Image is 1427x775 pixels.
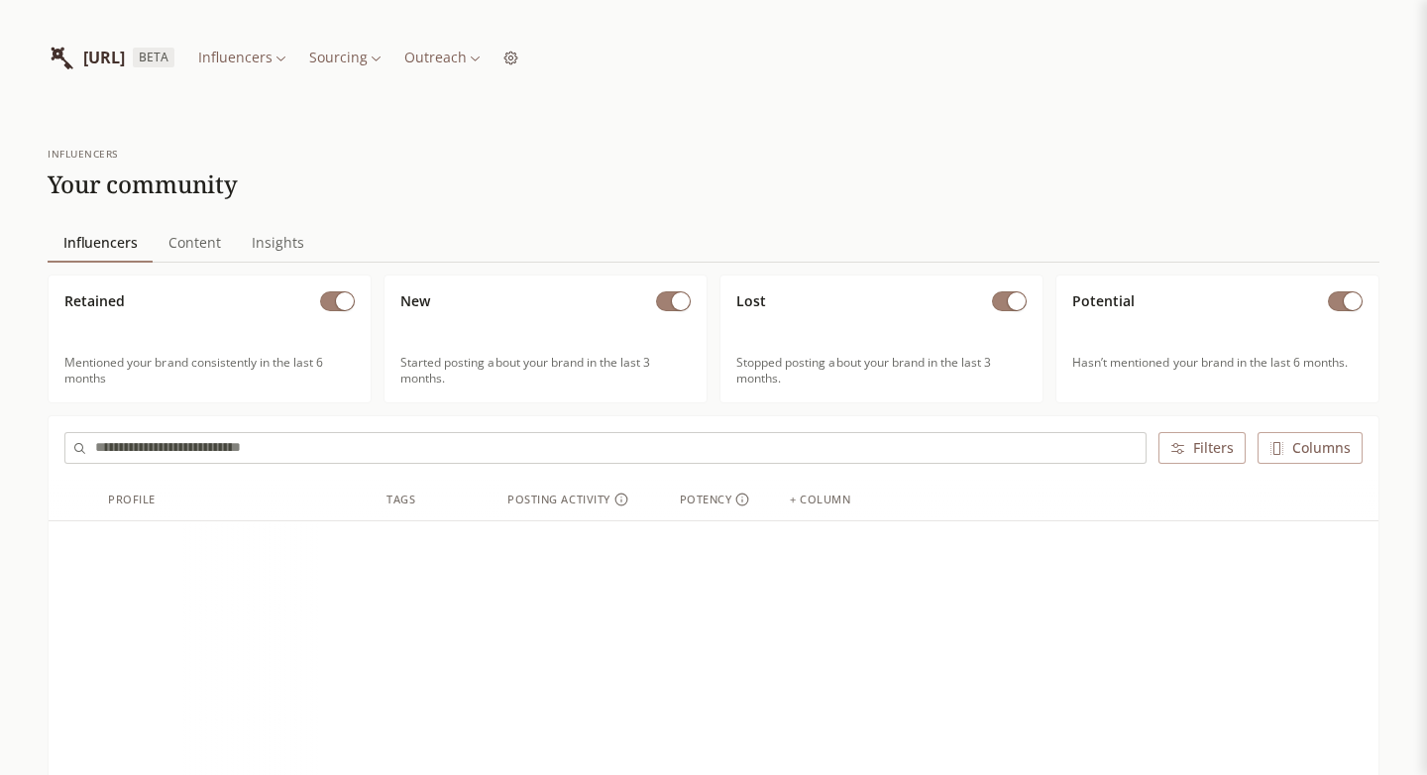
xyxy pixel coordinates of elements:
span: BETA [133,48,174,67]
a: InfluencerList.ai[URL]BETA [48,32,174,83]
button: Outreach [396,44,488,71]
h1: Your community [48,169,238,199]
div: influencers [48,147,238,162]
div: Tags [386,492,415,508]
span: New [400,291,430,311]
span: Content [161,229,229,257]
span: [URL] [83,46,125,69]
div: Posting Activity [507,492,628,508]
span: Insights [244,229,312,257]
a: Insights [237,223,320,263]
span: Influencers [55,229,145,257]
span: Lost [736,291,766,311]
span: Retained [64,291,125,311]
img: InfluencerList.ai [48,44,75,71]
button: Sourcing [301,44,388,71]
button: Columns [1258,432,1363,464]
div: + column [790,492,850,508]
span: Potential [1072,291,1135,311]
span: Hasn’t mentioned your brand in the last 6 months. [1072,355,1363,371]
nav: Main [48,223,1379,263]
span: Mentioned your brand consistently in the last 6 months [64,355,355,387]
a: Influencers [48,223,153,263]
a: Content [153,223,236,263]
button: Influencers [190,44,293,71]
span: Stopped posting about your brand in the last 3 months. [736,355,1027,387]
div: Profile [108,492,156,508]
div: Potency [680,492,750,508]
button: Filters [1158,432,1246,464]
span: Started posting about your brand in the last 3 months. [400,355,691,387]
